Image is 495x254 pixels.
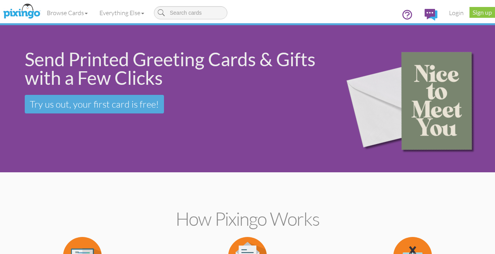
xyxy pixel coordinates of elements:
div: Send Printed Greeting Cards & Gifts with a Few Clicks [25,50,324,87]
img: comments.svg [425,9,437,21]
span: Try us out, your first card is free! [30,98,159,110]
h2: How Pixingo works [14,209,481,229]
a: Everything Else [94,3,150,22]
a: Browse Cards [41,3,94,22]
img: 15b0954d-2d2f-43ee-8fdb-3167eb028af9.png [335,27,493,171]
iframe: Chat [495,254,495,254]
a: Try us out, your first card is free! [25,95,164,113]
input: Search cards [154,6,227,19]
a: Sign up [469,7,495,18]
a: Login [443,3,469,22]
img: pixingo logo [1,2,42,21]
